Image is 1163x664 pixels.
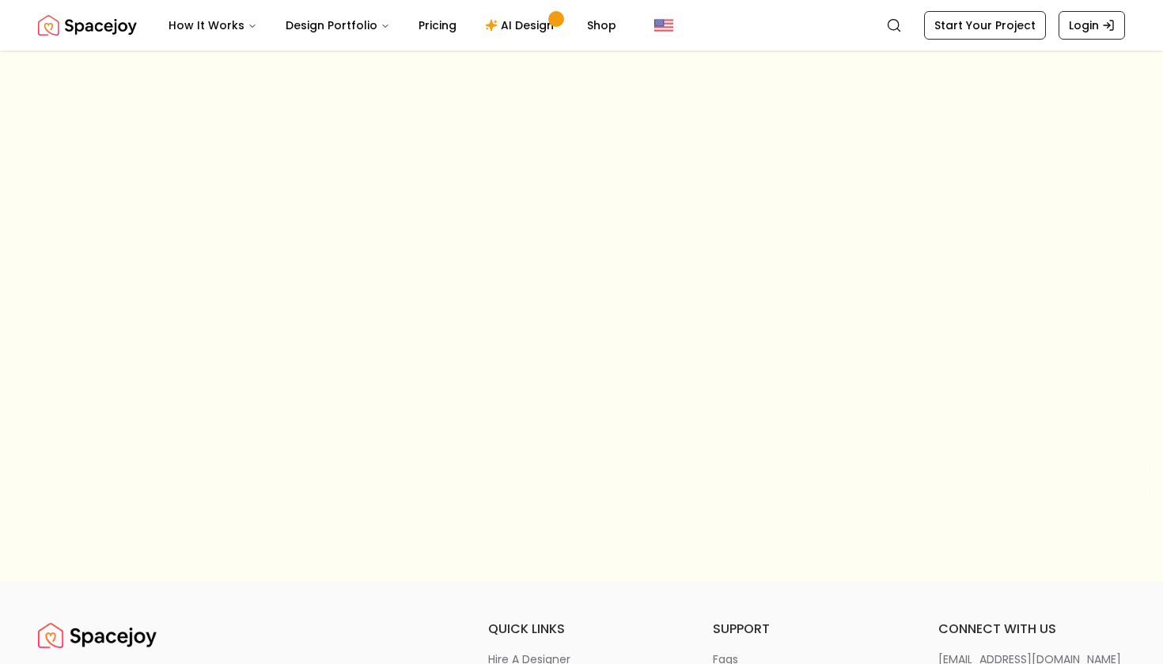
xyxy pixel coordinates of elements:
h6: support [713,620,900,639]
img: Spacejoy Logo [38,9,137,41]
a: Pricing [406,9,469,41]
a: AI Design [472,9,571,41]
a: Start Your Project [924,11,1046,40]
a: Spacejoy [38,620,157,651]
h6: quick links [488,620,675,639]
a: Shop [574,9,629,41]
h6: connect with us [938,620,1125,639]
a: Login [1059,11,1125,40]
nav: Main [156,9,629,41]
a: Spacejoy [38,9,137,41]
img: United States [654,16,673,35]
button: Design Portfolio [273,9,403,41]
img: Spacejoy Logo [38,620,157,651]
button: How It Works [156,9,270,41]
